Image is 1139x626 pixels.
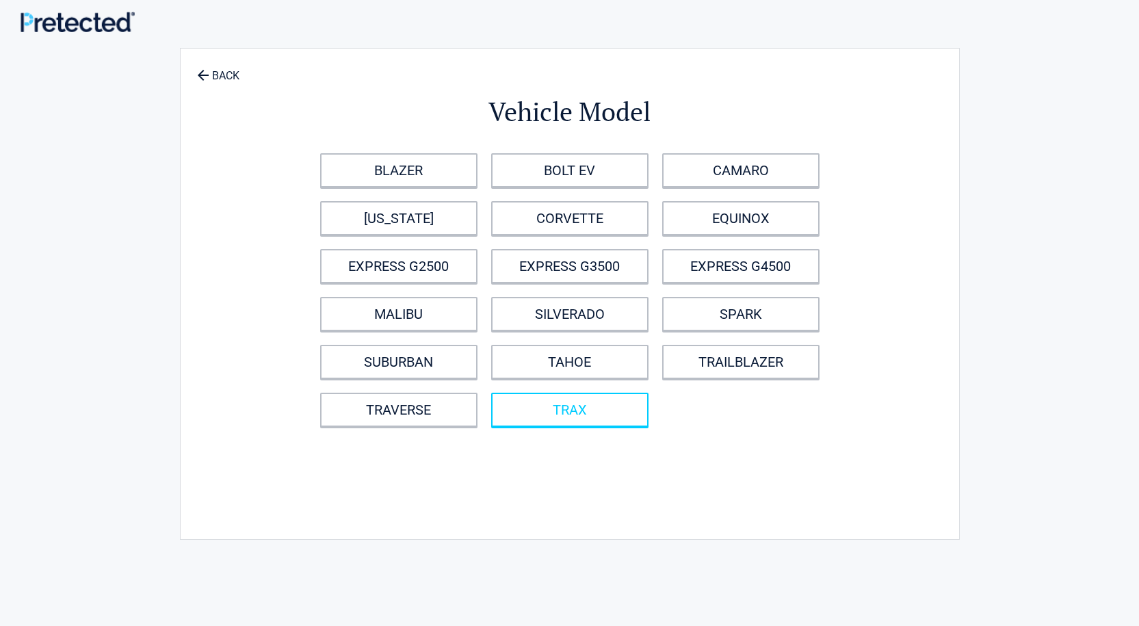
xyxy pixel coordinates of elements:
a: EXPRESS G3500 [491,249,649,283]
a: TRAX [491,393,649,427]
h2: Vehicle Model [256,94,884,129]
a: MALIBU [320,297,477,331]
a: TRAILBLAZER [662,345,820,379]
a: BOLT EV [491,153,649,187]
a: CORVETTE [491,201,649,235]
a: EXPRESS G4500 [662,249,820,283]
a: TAHOE [491,345,649,379]
a: BACK [194,57,242,81]
a: SPARK [662,297,820,331]
a: BLAZER [320,153,477,187]
a: TRAVERSE [320,393,477,427]
a: SUBURBAN [320,345,477,379]
a: [US_STATE] [320,201,477,235]
a: CAMARO [662,153,820,187]
img: Main Logo [21,12,135,32]
a: EXPRESS G2500 [320,249,477,283]
a: SILVERADO [491,297,649,331]
a: EQUINOX [662,201,820,235]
